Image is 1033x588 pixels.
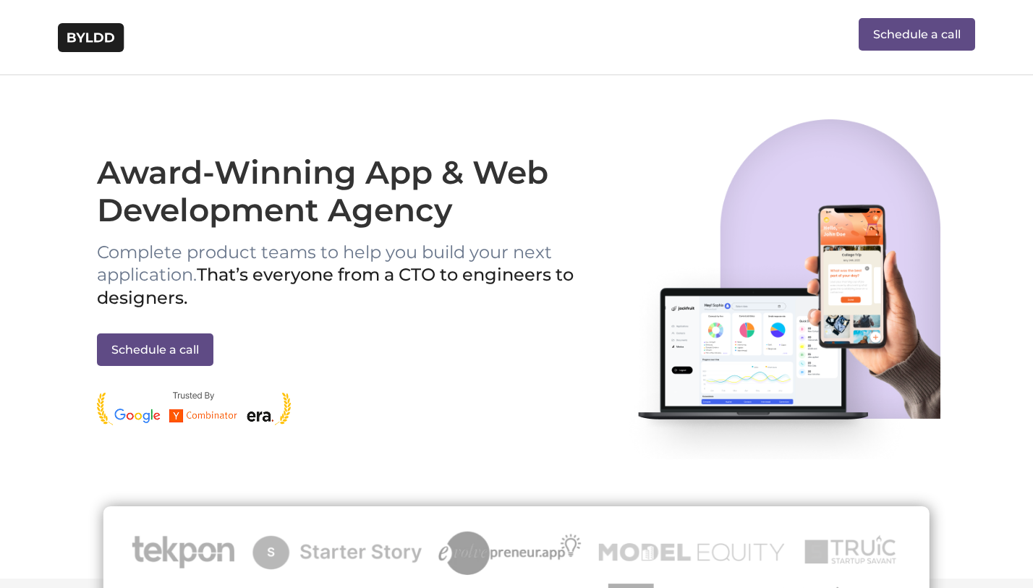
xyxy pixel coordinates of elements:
[97,264,574,307] span: That’s everyone from a CTO to engineers to designers.
[97,241,611,309] h3: Complete product teams to help you build your next application.
[437,528,584,576] img: Thumb 891
[859,18,975,51] a: Schedule a call
[97,153,611,230] h2: Award-Winning App & Web Development Agency
[599,543,785,561] img: Model Equality
[250,534,423,571] img: Starter Story
[132,536,235,568] img: Tekpon
[97,333,213,367] a: Schedule a call
[799,534,901,571] img: Truic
